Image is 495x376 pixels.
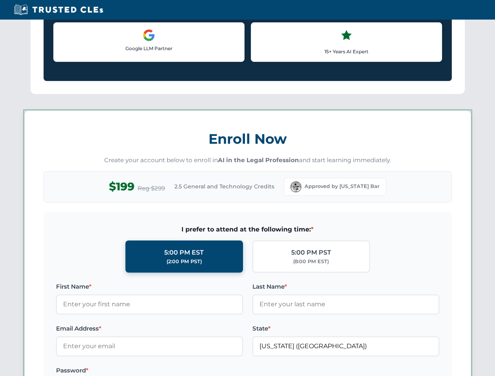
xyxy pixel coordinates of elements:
input: Enter your last name [252,295,439,314]
label: Email Address [56,324,243,333]
input: Enter your email [56,336,243,356]
span: Approved by [US_STATE] Bar [305,183,379,190]
img: Google [143,29,155,42]
div: (2:00 PM PST) [167,258,202,266]
img: Trusted CLEs [12,4,105,16]
p: 15+ Years AI Expert [257,48,435,55]
input: Florida (FL) [252,336,439,356]
span: I prefer to attend at the following time: [56,224,439,235]
span: 2.5 General and Technology Credits [174,182,274,191]
strong: AI in the Legal Profession [218,156,299,164]
span: Reg $299 [138,184,165,193]
input: Enter your first name [56,295,243,314]
label: Password [56,366,243,375]
p: Create your account below to enroll in and start learning immediately. [44,156,452,165]
span: $199 [109,178,134,195]
h3: Enroll Now [44,127,452,151]
label: State [252,324,439,333]
div: 5:00 PM EST [164,248,204,258]
p: Google LLM Partner [60,45,238,52]
div: (8:00 PM EST) [293,258,329,266]
img: Florida Bar [290,181,301,192]
div: 5:00 PM PST [291,248,331,258]
label: Last Name [252,282,439,291]
label: First Name [56,282,243,291]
